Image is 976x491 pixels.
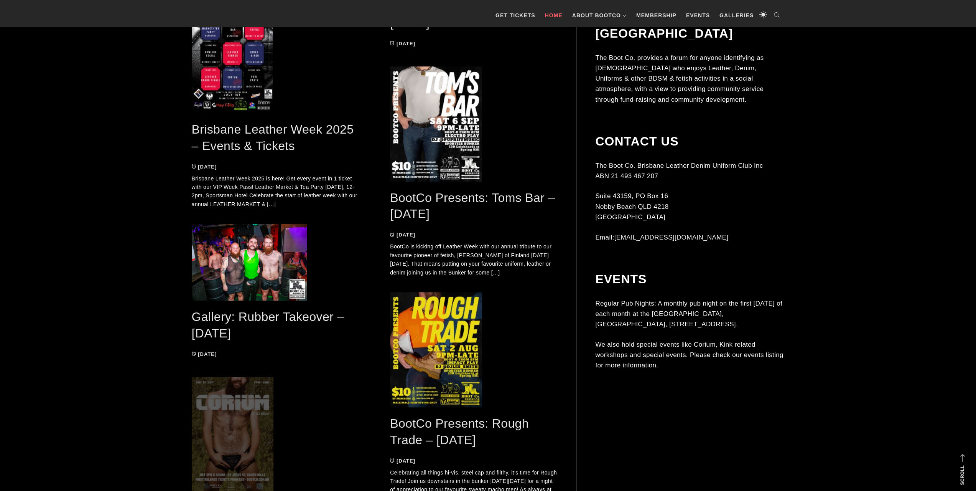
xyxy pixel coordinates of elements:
a: Home [541,4,566,27]
p: Brisbane Leather Week 2025 is here! Get every event in 1 ticket with our VIP Week Pass! Leather M... [192,174,360,209]
p: We also hold special events like Corium, Kink related workshops and special events. Please check ... [595,339,784,371]
h2: Events [595,272,784,286]
a: About BootCo [568,4,630,27]
strong: Scroll [960,465,965,485]
time: [DATE] [397,232,415,238]
a: Events [682,4,714,27]
a: Membership [632,4,680,27]
a: [DATE] [192,164,217,170]
a: [EMAIL_ADDRESS][DOMAIN_NAME] [614,234,729,241]
a: BootCo Presents: Toms Bar – [DATE] [390,191,555,221]
p: Email: [595,232,784,243]
a: Brisbane Leather Week 2025 – Events & Tickets [192,122,354,153]
a: [DATE] [390,458,415,464]
a: GET TICKETS [492,4,539,27]
time: [DATE] [397,458,415,464]
a: [DATE] [192,351,217,357]
a: Galleries [716,4,757,27]
time: [DATE] [198,351,217,357]
p: Suite 43159, PO Box 16 Nobby Beach QLD 4218 [GEOGRAPHIC_DATA] [595,191,784,222]
p: Regular Pub Nights: A monthly pub night on the first [DATE] of each month at the [GEOGRAPHIC_DATA... [595,298,784,330]
time: [DATE] [198,164,217,170]
time: [DATE] [397,41,415,46]
p: The Boot Co. Brisbane Leather Denim Uniform Club Inc ABN 21 493 467 207 [595,160,784,181]
a: [DATE] [390,232,415,238]
a: Gallery: Rubber Takeover – [DATE] [192,310,344,340]
p: The Boot Co. provides a forum for anyone identifying as [DEMOGRAPHIC_DATA] who enjoys Leather, De... [595,53,784,105]
p: BootCo is kicking off Leather Week with our annual tribute to our favourite pioneer of fetish, [P... [390,242,558,277]
a: BootCo Presents: Rough Trade – [DATE] [390,417,528,447]
h2: Contact Us [595,134,784,149]
a: [DATE] [390,41,415,46]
